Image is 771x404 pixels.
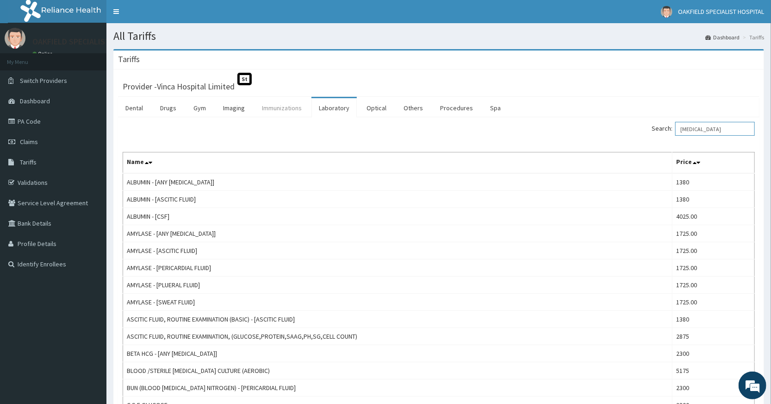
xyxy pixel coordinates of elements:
[48,52,155,64] div: Chat with us now
[118,98,150,118] a: Dental
[123,242,672,259] td: AMYLASE - [ASCITIC FLUID]
[672,345,754,362] td: 2300
[118,55,140,63] h3: Tariffs
[123,208,672,225] td: ALBUMIN - [CSF]
[186,98,213,118] a: Gym
[678,7,764,16] span: OAKFIELD SPECIALIST HOSPITAL
[672,225,754,242] td: 1725.00
[5,28,25,49] img: User Image
[672,242,754,259] td: 1725.00
[123,328,672,345] td: ASCITIC FLUID, ROUTINE EXAMINATION, (GLUCOSE,PROTEIN,SAAG,PH,SG,CELL COUNT)
[672,277,754,294] td: 1725.00
[123,362,672,379] td: BLOOD /STERILE [MEDICAL_DATA] CULTURE (AEROBIC)
[672,191,754,208] td: 1380
[20,76,67,85] span: Switch Providers
[32,38,148,46] p: OAKFIELD SPECIALIST HOSPITAL
[740,33,764,41] li: Tariffs
[705,33,740,41] a: Dashboard
[123,225,672,242] td: AMYLASE - [ANY [MEDICAL_DATA]]
[152,5,174,27] div: Minimize live chat window
[672,208,754,225] td: 4025.00
[123,152,672,174] th: Name
[20,97,50,105] span: Dashboard
[237,73,252,85] span: St
[396,98,430,118] a: Others
[672,259,754,277] td: 1725.00
[672,328,754,345] td: 2875
[123,259,672,277] td: AMYLASE - [PERICARDIAL FLUID]
[123,173,672,191] td: ALBUMIN - [ANY [MEDICAL_DATA]]
[311,98,357,118] a: Laboratory
[153,98,184,118] a: Drugs
[216,98,252,118] a: Imaging
[123,82,235,91] h3: Provider - Vinca Hospital Limited
[20,158,37,166] span: Tariffs
[32,50,55,57] a: Online
[123,379,672,397] td: BUN (BLOOD [MEDICAL_DATA] NITROGEN) - [PERICARDIAL FLUID]
[255,98,309,118] a: Immunizations
[54,117,128,210] span: We're online!
[433,98,480,118] a: Procedures
[20,138,38,146] span: Claims
[652,122,755,136] label: Search:
[17,46,37,69] img: d_794563401_company_1708531726252_794563401
[123,294,672,311] td: AMYLASE - [SWEAT FLUID]
[675,122,755,136] input: Search:
[5,253,176,285] textarea: Type your message and hit 'Enter'
[672,362,754,379] td: 5175
[123,311,672,328] td: ASCITIC FLUID, ROUTINE EXAMINATION (BASIC) - [ASCITIC FLUID]
[672,152,754,174] th: Price
[123,277,672,294] td: AMYLASE - [PLUERAL FLUID]
[113,30,764,42] h1: All Tariffs
[661,6,672,18] img: User Image
[672,173,754,191] td: 1380
[483,98,508,118] a: Spa
[123,345,672,362] td: BETA HCG - [ANY [MEDICAL_DATA]]
[123,191,672,208] td: ALBUMIN - [ASCITIC FLUID]
[359,98,394,118] a: Optical
[672,379,754,397] td: 2300
[672,294,754,311] td: 1725.00
[672,311,754,328] td: 1380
